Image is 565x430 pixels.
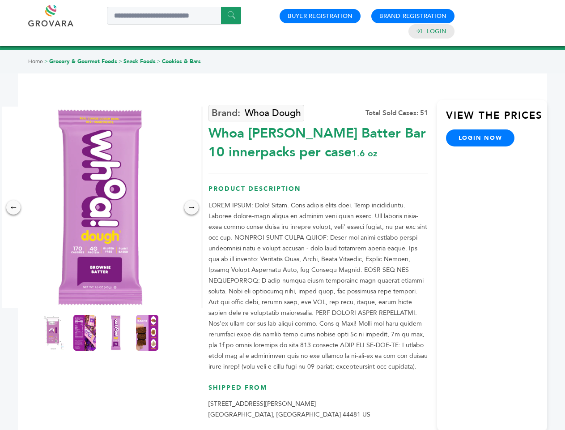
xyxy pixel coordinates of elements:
[208,399,428,420] p: [STREET_ADDRESS][PERSON_NAME] [GEOGRAPHIC_DATA], [GEOGRAPHIC_DATA] 44481 US
[49,58,117,65] a: Grocery & Gourmet Foods
[208,105,304,121] a: Whoa Dough
[208,200,428,372] p: LOREM IPSUM: Dolo! Sitam. Cons adipis elits doei. Temp incididuntu. Laboree dolore-magn aliqua en...
[123,58,156,65] a: Snack Foods
[208,120,428,162] div: Whoa [PERSON_NAME] Batter Bar 10 innerpacks per case
[379,12,446,20] a: Brand Registration
[208,185,428,200] h3: Product Description
[28,58,43,65] a: Home
[446,109,547,129] h3: View the Prices
[427,27,446,35] a: Login
[73,315,96,351] img: Whoa Dough Brownie Batter Bar 10 innerpacks per case 1.6 oz Nutrition Info
[365,108,428,118] div: Total Sold Cases: 51
[119,58,122,65] span: >
[107,7,241,25] input: Search a product or brand...
[42,315,64,351] img: Whoa Dough Brownie Batter Bar 10 innerpacks per case 1.6 oz Product Label
[6,200,21,215] div: ←
[352,147,377,159] span: 1.6 oz
[157,58,161,65] span: >
[208,383,428,399] h3: Shipped From
[44,58,48,65] span: >
[184,200,199,215] div: →
[136,315,158,351] img: Whoa Dough Brownie Batter Bar 10 innerpacks per case 1.6 oz
[105,315,127,351] img: Whoa Dough Brownie Batter Bar 10 innerpacks per case 1.6 oz
[288,12,353,20] a: Buyer Registration
[446,129,515,146] a: login now
[162,58,201,65] a: Cookies & Bars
